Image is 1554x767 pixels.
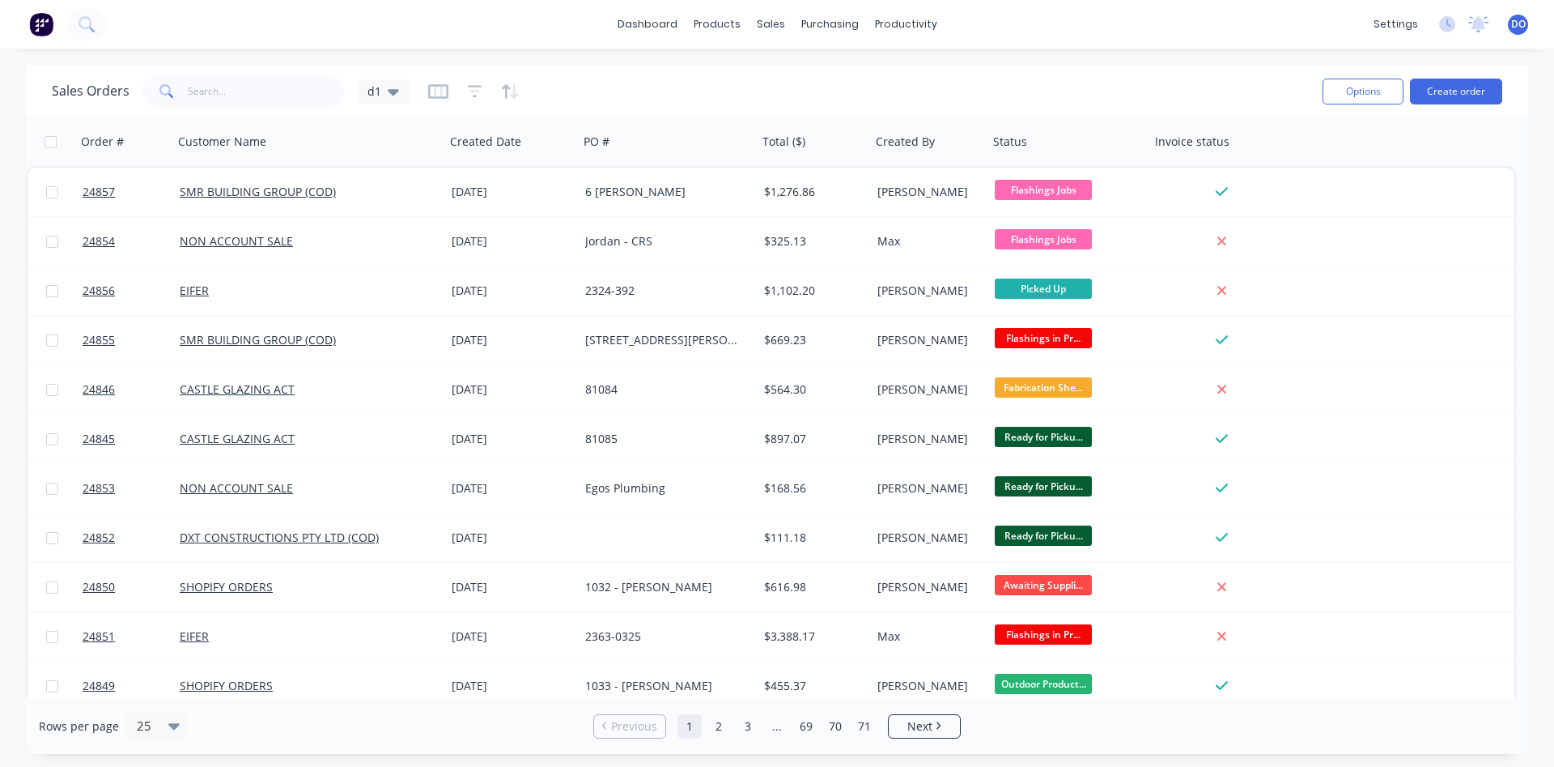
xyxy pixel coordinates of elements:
input: Search... [188,75,346,108]
span: Rows per page [39,718,119,735]
div: [PERSON_NAME] [877,530,977,546]
div: $616.98 [764,579,860,595]
div: productivity [867,12,945,36]
span: 24845 [83,431,115,447]
span: Flashings Jobs [995,229,1092,249]
a: CASTLE GLAZING ACT [180,431,295,446]
button: Options [1323,79,1403,104]
a: NON ACCOUNT SALE [180,480,293,496]
a: Page 1 is your current page [677,714,702,739]
button: Create order [1410,79,1502,104]
div: Order # [81,134,124,150]
span: Next [907,718,932,735]
a: CASTLE GLAZING ACT [180,381,295,397]
span: 24851 [83,629,115,645]
a: 24854 [83,217,180,266]
a: 24856 [83,266,180,315]
a: SMR BUILDING GROUP (COD) [180,332,336,347]
div: [DATE] [452,184,572,200]
span: Fabrication She... [995,377,1092,398]
a: SHOPIFY ORDERS [180,579,273,594]
div: 81084 [585,381,743,398]
span: 24853 [83,480,115,496]
span: Flashings in Pr... [995,624,1092,645]
div: $897.07 [764,431,860,447]
div: Created Date [450,134,521,150]
div: [PERSON_NAME] [877,381,977,398]
div: Invoice status [1155,134,1229,150]
div: Created By [876,134,935,150]
a: 24845 [83,415,180,463]
div: [PERSON_NAME] [877,678,977,694]
ul: Pagination [587,714,967,739]
div: 2324-392 [585,283,743,299]
div: $3,388.17 [764,629,860,645]
a: 24857 [83,168,180,216]
a: 24851 [83,612,180,661]
a: SMR BUILDING GROUP (COD) [180,184,336,199]
span: 24846 [83,381,115,398]
span: Flashings Jobs [995,180,1092,200]
a: Next page [889,718,960,735]
div: [DATE] [452,530,572,546]
div: $325.13 [764,233,860,249]
div: [DATE] [452,629,572,645]
div: [DATE] [452,381,572,398]
div: settings [1365,12,1426,36]
div: [PERSON_NAME] [877,480,977,496]
span: 24849 [83,678,115,694]
span: Ready for Picku... [995,427,1092,447]
img: Factory [29,12,53,36]
div: $1,276.86 [764,184,860,200]
span: Awaiting Suppli... [995,575,1092,595]
div: [PERSON_NAME] [877,283,977,299]
div: $455.37 [764,678,860,694]
div: $564.30 [764,381,860,398]
a: Page 69 [794,714,818,739]
div: Customer Name [178,134,266,150]
span: DO [1511,17,1526,32]
a: Page 2 [707,714,731,739]
span: Outdoor Product... [995,674,1092,694]
span: Flashings in Pr... [995,328,1092,348]
div: [PERSON_NAME] [877,184,977,200]
h1: Sales Orders [52,83,129,99]
span: d1 [367,83,381,100]
div: $1,102.20 [764,283,860,299]
div: Egos Plumbing [585,480,743,496]
div: [DATE] [452,332,572,348]
a: SHOPIFY ORDERS [180,678,273,693]
a: 24852 [83,513,180,562]
span: 24855 [83,332,115,348]
div: [DATE] [452,480,572,496]
div: Max [877,629,977,645]
a: EIFER [180,283,209,298]
a: Previous page [594,718,665,735]
a: Page 3 [736,714,760,739]
span: Picked Up [995,279,1092,299]
span: 24857 [83,184,115,200]
a: dashboard [609,12,686,36]
div: [DATE] [452,283,572,299]
div: [DATE] [452,431,572,447]
div: 1033 - [PERSON_NAME] [585,678,743,694]
div: 6 [PERSON_NAME] [585,184,743,200]
div: sales [749,12,793,36]
span: Ready for Picku... [995,526,1092,546]
span: Ready for Picku... [995,476,1092,496]
div: [STREET_ADDRESS][PERSON_NAME] [585,332,743,348]
a: Page 70 [823,714,847,739]
a: Jump forward [765,714,789,739]
div: PO # [584,134,609,150]
a: 24850 [83,563,180,611]
div: $111.18 [764,530,860,546]
div: 2363-0325 [585,629,743,645]
span: 24854 [83,233,115,249]
a: 24853 [83,464,180,513]
a: 24846 [83,365,180,414]
a: EIFER [180,629,209,644]
div: $168.56 [764,480,860,496]
div: [DATE] [452,233,572,249]
div: products [686,12,749,36]
a: DXT CONSTRUCTIONS PTY LTD (COD) [180,530,379,545]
